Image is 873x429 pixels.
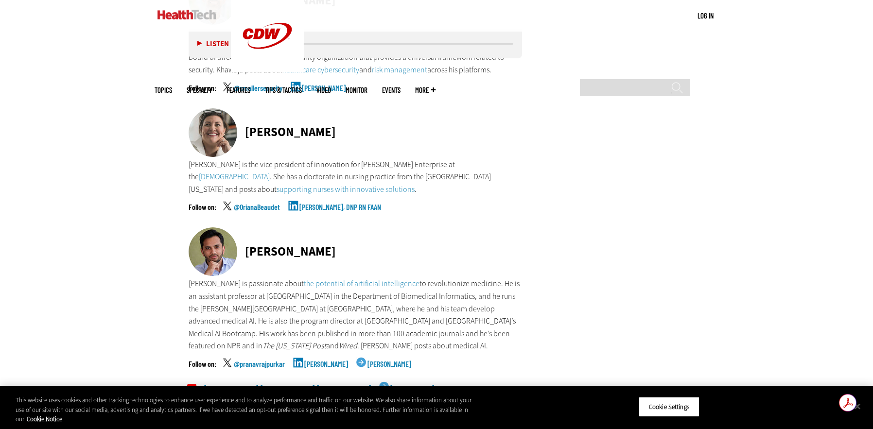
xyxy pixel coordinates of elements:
[199,172,270,182] a: [DEMOGRAPHIC_DATA]
[698,11,714,21] div: User menu
[304,360,348,384] a: [PERSON_NAME]
[16,395,480,424] div: This website uses cookies and other tracking technologies to enhance user experience and to analy...
[198,384,371,409] a: @[GEOGRAPHIC_DATA]-[GEOGRAPHIC_DATA]-[GEOGRAPHIC_DATA]
[187,86,212,94] span: Specialty
[234,203,280,227] a: @OrianaBeaudet
[189,277,522,352] p: [PERSON_NAME] is passionate about to revolutionize medicine. He is an assistant professor at [GEO...
[265,86,302,94] a: Tips & Tactics
[339,341,357,351] em: Wired
[234,360,285,384] a: @pranavrajpurkar
[277,184,415,194] a: supporting nurses with innovative solutions
[155,86,172,94] span: Topics
[346,86,367,94] a: MonITor
[316,86,331,94] a: Video
[698,11,714,20] a: Log in
[157,10,216,19] img: Home
[304,278,419,289] a: the potential of artificial intelligence
[262,341,326,351] em: The [US_STATE] Post
[27,415,62,423] a: More information about your privacy
[231,64,304,74] a: CDW
[639,396,699,417] button: Cookie Settings
[189,108,237,157] img: Oriana Beaudet
[189,227,237,276] img: Pranav Rajpurkar
[390,384,446,409] a: [PERSON_NAME] Lab
[415,86,436,94] span: More
[189,158,522,196] p: [PERSON_NAME] is the vice president of innovation for [PERSON_NAME] Enterprise at the . She has a...
[245,245,336,257] div: [PERSON_NAME]
[245,126,336,138] div: [PERSON_NAME]
[227,86,250,94] a: Features
[299,203,381,227] a: [PERSON_NAME], DNP RN FAAN
[367,360,411,384] a: [PERSON_NAME]
[382,86,401,94] a: Events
